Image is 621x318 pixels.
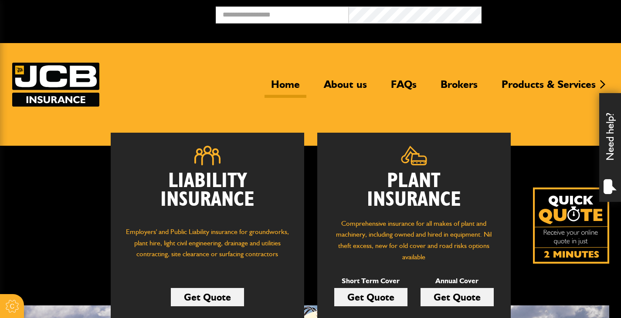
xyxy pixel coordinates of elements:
a: Brokers [434,78,484,98]
a: About us [317,78,373,98]
a: Get Quote [421,288,494,306]
button: Broker Login [482,7,614,20]
div: Need help? [599,93,621,202]
p: Annual Cover [421,275,494,287]
a: FAQs [384,78,423,98]
p: Comprehensive insurance for all makes of plant and machinery, including owned and hired in equipm... [330,218,498,262]
a: Get your insurance quote isn just 2-minutes [533,187,609,264]
h2: Plant Insurance [330,172,498,209]
a: Products & Services [495,78,602,98]
p: Short Term Cover [334,275,407,287]
p: Employers' and Public Liability insurance for groundworks, plant hire, light civil engineering, d... [124,226,291,268]
a: Get Quote [334,288,407,306]
img: Quick Quote [533,187,609,264]
h2: Liability Insurance [124,172,291,218]
a: Home [265,78,306,98]
a: Get Quote [171,288,244,306]
a: JCB Insurance Services [12,63,99,107]
img: JCB Insurance Services logo [12,63,99,107]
